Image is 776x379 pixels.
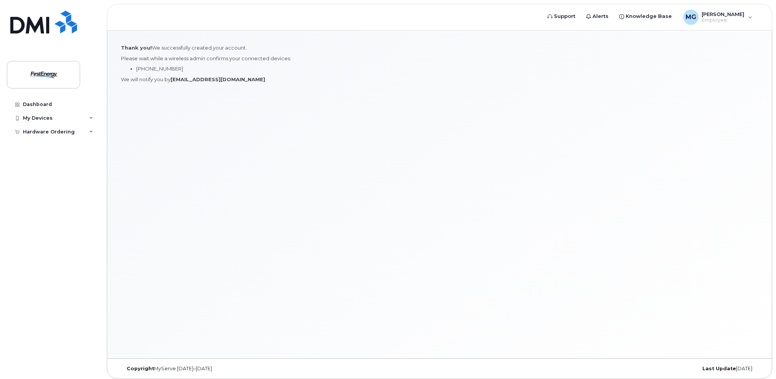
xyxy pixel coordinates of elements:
strong: [EMAIL_ADDRESS][DOMAIN_NAME] [171,76,265,82]
strong: Thank you! [121,45,152,51]
p: Please wait while a wireless admin confirms your connected devices: [121,55,758,62]
strong: Copyright [127,366,154,371]
div: MyServe [DATE]–[DATE] [121,366,333,372]
p: We will notify you by [121,76,758,83]
p: We successfully created your account. [121,44,758,51]
div: [DATE] [546,366,758,372]
strong: Last Update [702,366,736,371]
li: [PHONE_NUMBER] [136,65,758,72]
